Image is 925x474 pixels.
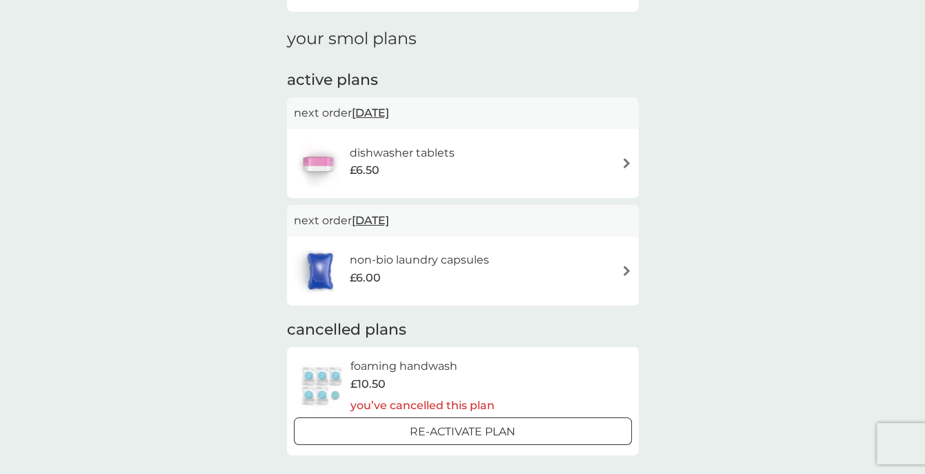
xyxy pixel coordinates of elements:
h2: cancelled plans [287,319,639,341]
h6: non-bio laundry capsules [350,251,489,269]
h1: your smol plans [287,29,639,49]
img: non-bio laundry capsules [294,247,346,295]
img: dishwasher tablets [294,139,342,188]
span: £6.50 [350,161,379,179]
h6: foaming handwash [350,357,495,375]
span: £10.50 [350,375,386,393]
span: £6.00 [350,269,381,287]
p: next order [294,104,632,122]
button: Re-activate Plan [294,417,632,445]
h2: active plans [287,70,639,91]
span: [DATE] [352,207,389,234]
p: you’ve cancelled this plan [350,397,495,415]
img: arrow right [621,266,632,276]
img: arrow right [621,158,632,168]
p: Re-activate Plan [410,423,515,441]
p: next order [294,212,632,230]
h6: dishwasher tablets [350,144,455,162]
span: [DATE] [352,99,389,126]
img: foaming handwash [294,362,350,410]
